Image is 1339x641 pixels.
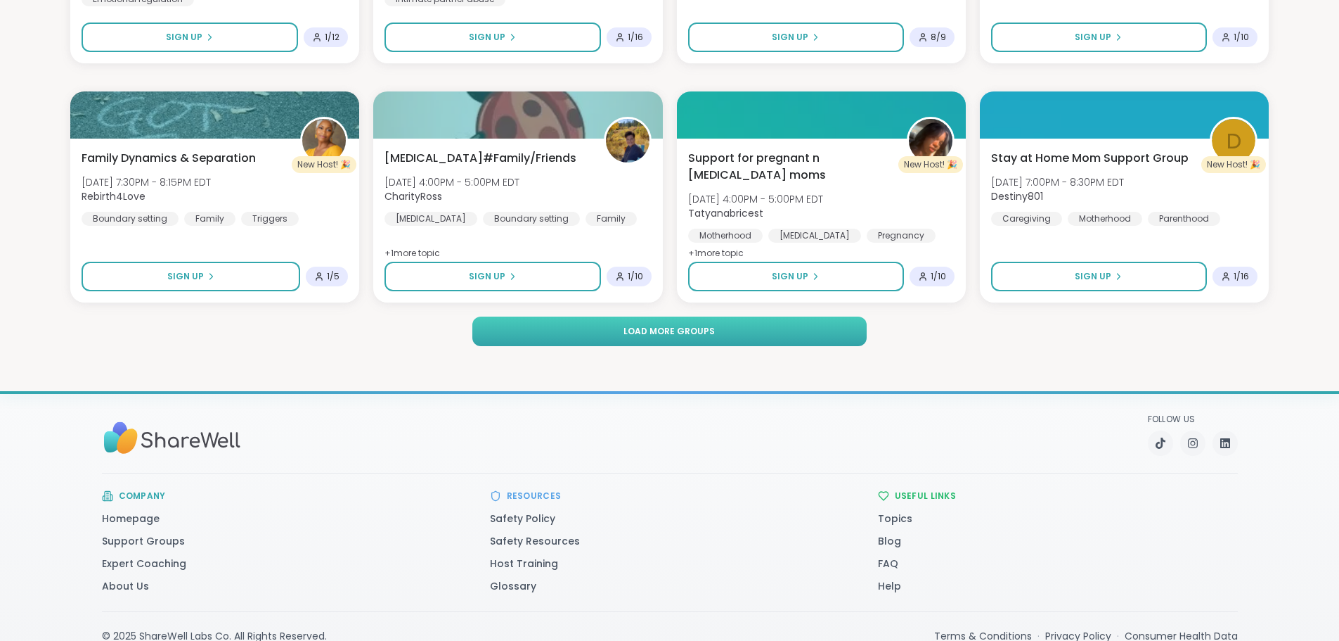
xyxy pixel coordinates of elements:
a: Safety Policy [490,512,555,526]
button: Sign Up [384,262,600,291]
span: Sign Up [166,31,202,44]
div: Motherhood [1068,212,1142,226]
span: Sign Up [167,270,204,283]
button: Sign Up [991,23,1207,52]
a: TikTok [1148,431,1173,456]
button: Sign Up [688,23,904,52]
span: [DATE] 7:00PM - 8:30PM EDT [991,175,1124,189]
span: Stay at Home Mom Support Group [991,150,1189,167]
b: Rebirth4Love [82,189,145,203]
div: New Host! 🎉 [292,156,356,173]
span: Sign Up [772,270,808,283]
span: [DATE] 7:30PM - 8:15PM EDT [82,175,211,189]
div: Family [184,212,235,226]
div: [MEDICAL_DATA] [768,229,861,243]
b: Destiny801 [991,189,1043,203]
span: [DATE] 4:00PM - 5:00PM EDT [688,192,823,206]
span: D [1227,125,1241,158]
span: 1 / 5 [327,271,339,282]
span: 1 / 10 [1234,32,1249,43]
span: Sign Up [1075,31,1111,44]
a: Safety Resources [490,534,580,548]
button: Sign Up [82,262,300,291]
button: Sign Up [991,262,1207,291]
button: Sign Up [82,23,298,52]
a: LinkedIn [1212,431,1238,456]
h3: Company [119,490,166,502]
div: New Host! 🎉 [1201,156,1266,173]
span: 1 / 12 [325,32,339,43]
span: 1 / 16 [1234,271,1249,282]
button: Sign Up [688,262,904,291]
span: 1 / 10 [931,271,946,282]
a: Topics [878,512,912,526]
h3: Useful Links [895,490,957,502]
a: About Us [102,579,149,593]
button: Load more groups [472,317,866,346]
a: Help [878,579,901,593]
span: [MEDICAL_DATA]#Family/Friends [384,150,576,167]
a: Support Groups [102,534,185,548]
button: Sign Up [384,23,600,52]
p: Follow Us [1148,414,1238,425]
b: CharityRoss [384,189,442,203]
a: Instagram [1180,431,1205,456]
a: Host Training [490,557,558,571]
a: Expert Coaching [102,557,186,571]
div: New Host! 🎉 [898,156,963,173]
span: Sign Up [469,31,505,44]
span: Sign Up [469,270,505,283]
span: Family Dynamics & Separation [82,150,256,167]
b: Tatyanabricest [688,206,763,220]
span: Sign Up [772,31,808,44]
img: Rebirth4Love [302,119,346,163]
div: [MEDICAL_DATA] [384,212,477,226]
a: Glossary [490,579,536,593]
span: [DATE] 4:00PM - 5:00PM EDT [384,175,519,189]
h3: Resources [507,490,562,502]
div: Motherhood [688,229,763,243]
span: Support for pregnant n [MEDICAL_DATA] moms [688,150,891,184]
img: CharityRoss [606,119,649,163]
div: Triggers [241,212,299,226]
a: Homepage [102,512,160,526]
span: 8 / 9 [931,32,946,43]
img: Sharewell [102,415,242,461]
div: Caregiving [991,212,1062,226]
span: Load more groups [623,325,715,338]
div: Parenthood [1148,212,1220,226]
div: Pregnancy [867,229,936,243]
span: 1 / 16 [628,32,643,43]
div: Family [586,212,637,226]
img: Tatyanabricest [909,119,952,163]
span: Sign Up [1075,270,1111,283]
div: Boundary setting [82,212,179,226]
span: 1 / 10 [628,271,643,282]
a: Blog [878,534,901,548]
a: FAQ [878,557,898,571]
div: Boundary setting [483,212,580,226]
